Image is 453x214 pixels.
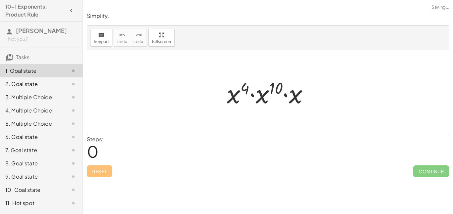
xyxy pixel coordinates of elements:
[69,67,77,75] i: Task not started.
[5,3,65,19] h4: 10-1 Exponents: Product Rule
[152,39,171,44] span: fullscreen
[5,186,59,194] div: 10. Goal state
[69,159,77,167] i: Task not started.
[69,173,77,181] i: Task not started.
[117,39,127,44] span: undo
[5,133,59,141] div: 6. Goal state
[98,31,104,39] i: keyboard
[5,107,59,114] div: 4. Multiple Choice
[69,199,77,207] i: Task not started.
[16,27,67,34] span: [PERSON_NAME]
[87,141,98,161] span: 0
[94,39,109,44] span: keypad
[5,120,59,128] div: 5. Multiple Choice
[87,136,103,143] label: Steps:
[5,93,59,101] div: 3. Multiple Choice
[87,12,449,20] p: Simplify.
[5,146,59,154] div: 7. Goal state
[69,80,77,88] i: Task not started.
[69,186,77,194] i: Task not started.
[91,29,112,47] button: keyboardkeypad
[148,29,175,47] button: fullscreen
[69,107,77,114] i: Task not started.
[134,39,143,44] span: redo
[119,31,125,39] i: undo
[114,29,131,47] button: undoundo
[5,80,59,88] div: 2. Goal state
[69,146,77,154] i: Task not started.
[69,133,77,141] i: Task not started.
[136,31,142,39] i: redo
[431,4,449,11] span: Saving…
[16,54,30,61] span: Tasks
[69,120,77,128] i: Task not started.
[5,67,59,75] div: 1. Goal state
[69,93,77,101] i: Task not started.
[5,173,59,181] div: 9. Goal state
[5,159,59,167] div: 8. Goal state
[5,199,59,207] div: 11. Hot spot
[8,36,77,42] div: Not you?
[131,29,147,47] button: redoredo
